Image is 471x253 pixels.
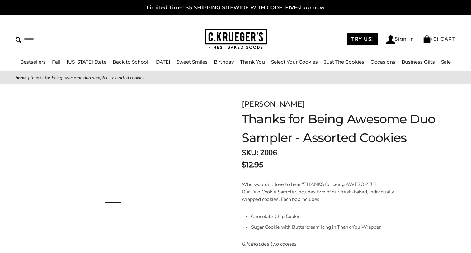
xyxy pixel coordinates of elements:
[297,4,324,11] span: shop now
[177,59,208,65] a: Sweet Smiles
[16,34,120,44] input: Search
[16,37,21,43] img: Search
[154,59,170,65] a: [DATE]
[28,75,29,81] span: |
[402,59,435,65] a: Business Gifts
[347,33,378,45] a: TRY US!
[251,213,300,220] span: Chocolate Chip Cookie
[242,110,440,147] h1: Thanks for Being Awesome Duo Sampler - Assorted Cookies
[433,36,437,42] span: 0
[370,59,395,65] a: Occasions
[423,36,455,42] a: (0) CART
[242,98,440,110] div: [PERSON_NAME]
[242,148,258,158] strong: SKU:
[214,59,234,65] a: Birthday
[240,59,265,65] a: Thank You
[205,29,267,49] img: C.KRUEGER'S
[324,59,364,65] a: Just The Cookies
[16,75,27,81] a: Home
[16,74,455,81] nav: breadcrumbs
[441,59,451,65] a: Sale
[260,148,277,158] span: 2006
[67,59,106,65] a: [US_STATE] State
[386,35,414,44] a: Sign In
[20,59,46,65] a: Bestsellers
[251,222,412,232] li: Sugar Cookie with Buttercream Icing in Thank You Wrapper
[423,35,431,43] img: Bag
[147,4,324,11] a: Limited Time! $5 SHIPPING SITEWIDE WITH CODE: FIVEshop now
[242,159,263,170] span: $12.95
[386,35,395,44] img: Account
[113,59,148,65] a: Back to School
[242,241,298,247] span: Gift includes two cookies.
[271,59,318,65] a: Select Your Cookies
[31,75,144,81] span: Thanks for Being Awesome Duo Sampler - Assorted Cookies
[242,181,394,203] span: Who wouldn't love to hear "THANKS for being AWESOME!"? Our Duo Cookie Sampler includes two of our...
[52,59,60,65] a: Fall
